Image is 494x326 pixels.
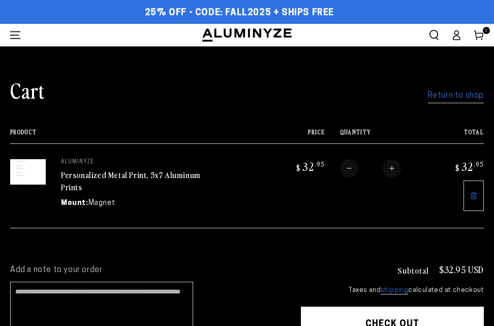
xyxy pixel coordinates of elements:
small: Taxes and calculated at checkout [301,285,484,295]
summary: Menu [4,24,26,46]
summary: Search our site [423,24,445,46]
h3: Subtotal [397,266,429,274]
th: Quantity [325,129,425,143]
a: Remove 5"x7" Rectangle White Glossy Aluminyzed Photo [464,181,484,211]
img: Aluminyze [201,27,293,43]
bdi: 32 [295,159,325,173]
th: Price [265,129,325,143]
span: 1 [485,27,488,34]
sup: .95 [315,160,325,168]
p: aluminyze [61,159,213,165]
label: Add a note to your order [10,265,193,276]
th: Total [424,129,484,143]
dt: Mount: [61,198,88,209]
bdi: 32 [454,159,484,173]
a: Return to shop [428,88,484,103]
th: Product [10,129,265,143]
a: shipping [381,287,408,294]
span: 25% OFF - Code: FALL2025 + Ships Free [145,8,334,19]
sup: .95 [474,160,484,168]
a: Personalized Metal Print, 5x7 Aluminum Prints [61,169,201,193]
img: 5"x7" Rectangle White Glossy Aluminyzed Photo [10,159,46,185]
span: $ [296,163,301,173]
span: $ [455,163,460,173]
h1: Cart [10,77,45,103]
dd: Magnet [88,198,115,209]
input: Quantity for Personalized Metal Print, 5x7 Aluminum Prints [358,159,383,177]
p: $32.95 USD [439,265,484,274]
